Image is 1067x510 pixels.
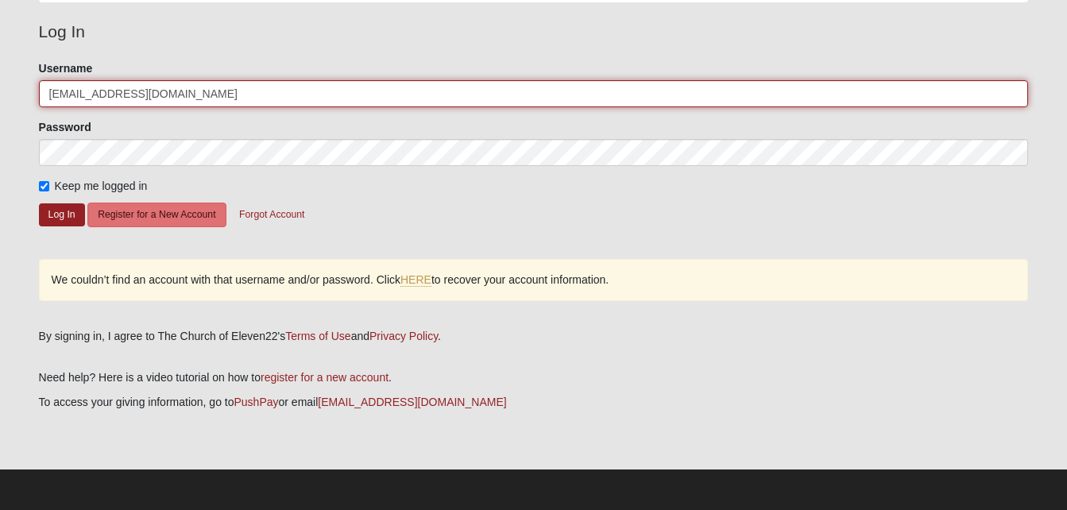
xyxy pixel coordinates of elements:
a: PushPay [234,396,278,408]
button: Forgot Account [229,203,315,227]
a: [EMAIL_ADDRESS][DOMAIN_NAME] [318,396,506,408]
a: register for a new account [261,371,389,384]
label: Password [39,119,91,135]
p: Need help? Here is a video tutorial on how to . [39,369,1029,386]
div: By signing in, I agree to The Church of Eleven22's and . [39,328,1029,345]
legend: Log In [39,19,1029,44]
input: Keep me logged in [39,181,49,191]
button: Register for a New Account [87,203,226,227]
button: Log In [39,203,85,226]
a: HERE [400,273,431,287]
span: Keep me logged in [55,180,148,192]
div: We couldn’t find an account with that username and/or password. Click to recover your account inf... [39,259,1029,301]
a: Terms of Use [285,330,350,342]
label: Username [39,60,93,76]
p: To access your giving information, go to or email [39,394,1029,411]
a: Privacy Policy [369,330,438,342]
